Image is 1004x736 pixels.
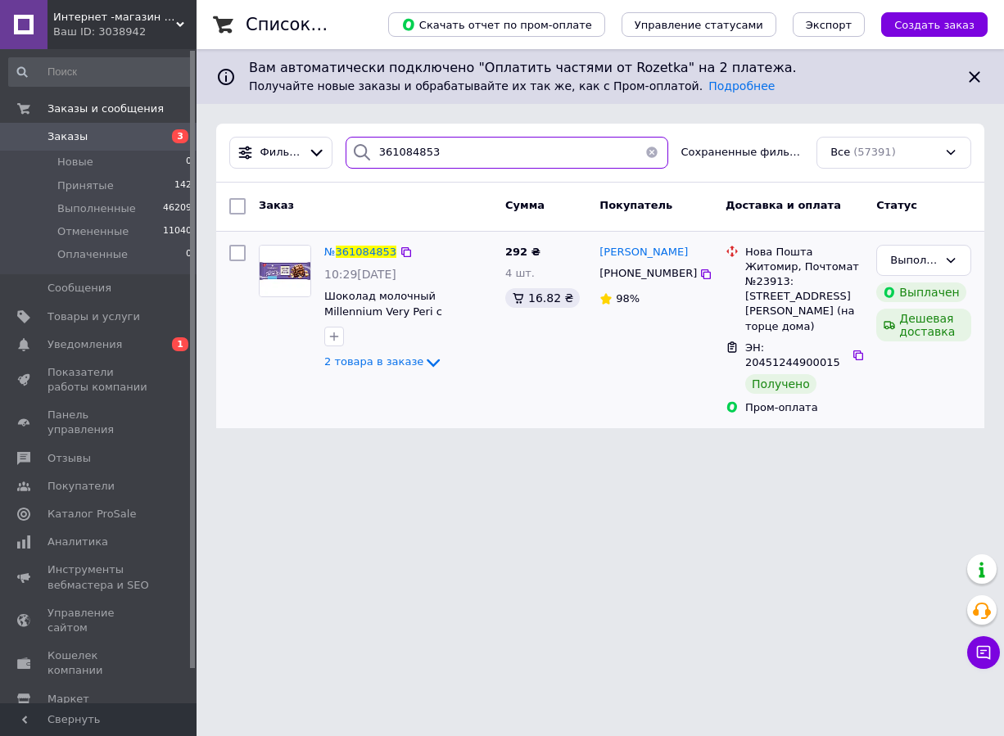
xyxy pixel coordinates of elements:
span: (57391) [853,146,896,158]
span: Доставка и оплата [726,199,841,211]
a: [PERSON_NAME] [599,245,688,260]
span: 11040 [163,224,192,239]
div: Дешевая доставка [876,309,971,341]
a: Фото товару [259,245,311,297]
span: 10:29[DATE] [324,268,396,281]
span: [PHONE_NUMBER] [599,267,697,279]
button: Управление статусами [622,12,776,37]
span: Панель управления [47,408,152,437]
span: Экспорт [806,19,852,31]
span: Сообщения [47,281,111,296]
span: Получайте новые заказы и обрабатывайте их так же, как с Пром-оплатой. [249,79,775,93]
a: Шоколад молочный Millennium Very Peri с начинкой, печеньем и арахисом 270 г [324,290,449,348]
span: Выполненные [57,201,136,216]
span: Кошелек компании [47,648,152,678]
span: Маркет [47,692,89,707]
span: 2 товара в заказе [324,355,423,368]
span: Принятые [57,178,114,193]
span: Товары и услуги [47,309,140,324]
span: Интернет -магазин " Папуля" [53,10,176,25]
input: Поиск по номеру заказа, ФИО покупателя, номеру телефона, Email, номеру накладной [346,137,668,169]
button: Создать заказ [881,12,988,37]
a: Создать заказ [865,18,988,30]
span: Все [830,145,850,160]
div: 16.82 ₴ [505,288,580,308]
span: 0 [186,155,192,169]
input: Поиск [8,57,193,87]
span: 46209 [163,201,192,216]
span: 292 ₴ [505,246,540,258]
div: Выполнен [890,252,938,269]
span: Управление статусами [635,19,763,31]
span: 0 [186,247,192,262]
span: № [324,246,336,258]
div: Получено [745,374,816,394]
span: Отмененные [57,224,129,239]
span: Покупатели [47,479,115,494]
span: 98% [616,292,640,305]
span: Заказы [47,129,88,144]
span: Каталог ProSale [47,507,136,522]
div: Житомир, Почтомат №23913: [STREET_ADDRESS][PERSON_NAME] (на торце дома) [745,260,863,334]
span: Заказ [259,199,294,211]
span: Фильтры [260,145,302,160]
div: Ваш ID: 3038942 [53,25,197,39]
span: Аналитика [47,535,108,549]
span: 1 [172,337,188,351]
span: Новые [57,155,93,169]
div: Нова Пошта [745,245,863,260]
span: Заказы и сообщения [47,102,164,116]
span: Оплаченные [57,247,128,262]
span: Вам автоматически подключено "Оплатить частями от Rozetka" на 2 платежа. [249,59,952,78]
button: Очистить [635,137,668,169]
span: Сохраненные фильтры: [681,145,804,160]
button: Экспорт [793,12,865,37]
a: Подробнее [708,79,775,93]
span: 3 [172,129,188,143]
span: Покупатель [599,199,672,211]
span: Управление сайтом [47,606,152,635]
span: Показатели работы компании [47,365,152,395]
a: 2 товара в заказе [324,355,443,368]
span: Уведомления [47,337,122,352]
span: Создать заказ [894,19,975,31]
button: Скачать отчет по пром-оплате [388,12,605,37]
span: Сумма [505,199,545,211]
span: 142 [174,178,192,193]
span: Отзывы [47,451,91,466]
div: Выплачен [876,282,966,302]
h1: Список заказов [246,15,387,34]
span: Скачать отчет по пром-оплате [401,17,592,32]
span: Инструменты вебмастера и SEO [47,562,152,592]
img: Фото товару [260,246,310,296]
a: №361084853 [324,246,396,258]
span: 361084853 [336,246,396,258]
span: 4 шт. [505,267,535,279]
span: ЭН: 20451244900015 [745,341,840,369]
button: Чат с покупателем [967,636,1000,669]
span: [PERSON_NAME] [599,246,688,258]
div: Пром-оплата [745,400,863,415]
span: Статус [876,199,917,211]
